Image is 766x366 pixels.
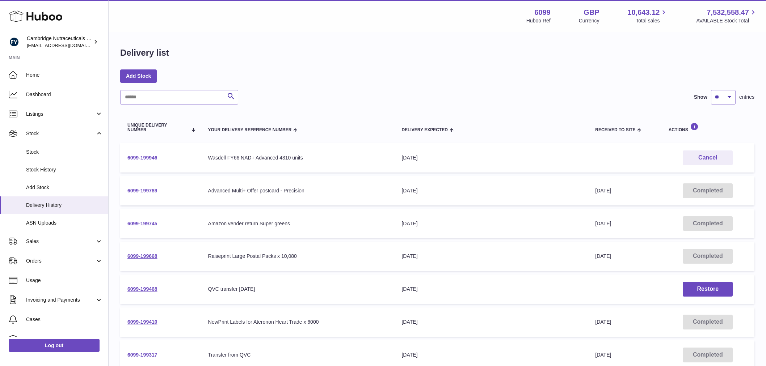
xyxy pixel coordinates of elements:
span: Listings [26,111,95,118]
div: Cambridge Nutraceuticals Ltd [27,35,92,49]
span: Usage [26,277,103,284]
button: Cancel [683,150,733,165]
a: 6099-199468 [127,286,157,292]
span: Stock History [26,166,103,173]
span: Delivery History [26,202,103,209]
span: Channels [26,336,103,342]
span: Received to Site [595,128,635,132]
span: Total sales [636,17,668,24]
span: Sales [26,238,95,245]
div: Actions [669,123,747,132]
strong: GBP [584,8,599,17]
div: Currency [579,17,599,24]
a: 6099-199410 [127,319,157,325]
a: 7,532,558.47 AVAILABLE Stock Total [696,8,757,24]
span: [DATE] [595,352,611,358]
h1: Delivery list [120,47,169,59]
a: 6099-199946 [127,155,157,161]
div: QVC transfer [DATE] [208,286,387,293]
div: Wasdell FY66 NAD+ Advanced 4310 units [208,154,387,161]
span: AVAILABLE Stock Total [696,17,757,24]
span: [DATE] [595,188,611,193]
label: Show [694,94,707,101]
span: Your Delivery Reference Number [208,128,292,132]
span: [EMAIL_ADDRESS][DOMAIN_NAME] [27,42,106,48]
a: 10,643.12 Total sales [627,8,668,24]
span: Delivery Expected [401,128,447,132]
div: Amazon vender return Super greens [208,220,387,227]
span: [DATE] [595,253,611,259]
div: Advanced Multi+ Offer postcard - Precision [208,187,387,194]
span: 7,532,558.47 [707,8,749,17]
div: Raiseprint Large Postal Packs x 10,080 [208,253,387,260]
span: Invoicing and Payments [26,297,95,303]
a: Log out [9,339,100,352]
span: [DATE] [595,221,611,226]
img: huboo@camnutra.com [9,37,20,47]
a: 6099-199789 [127,188,157,193]
div: NewPrint Labels for Ateronon Heart Trade x 6000 [208,319,387,325]
div: [DATE] [401,352,581,358]
a: 6099-199317 [127,352,157,358]
a: 6099-199745 [127,221,157,226]
span: Cases [26,316,103,323]
strong: 6099 [534,8,551,17]
span: Add Stock [26,184,103,191]
span: entries [739,94,754,101]
div: [DATE] [401,253,581,260]
span: Unique Delivery Number [127,123,187,132]
div: [DATE] [401,187,581,194]
span: Orders [26,258,95,264]
span: Home [26,72,103,78]
div: [DATE] [401,220,581,227]
a: Add Stock [120,69,157,82]
div: Transfer from QVC [208,352,387,358]
span: Dashboard [26,91,103,98]
div: [DATE] [401,319,581,325]
span: Stock [26,149,103,156]
span: 10,643.12 [627,8,660,17]
button: Restore [683,282,733,297]
a: 6099-199668 [127,253,157,259]
div: [DATE] [401,154,581,161]
span: Stock [26,130,95,137]
div: Huboo Ref [526,17,551,24]
span: [DATE] [595,319,611,325]
div: [DATE] [401,286,581,293]
span: ASN Uploads [26,220,103,226]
